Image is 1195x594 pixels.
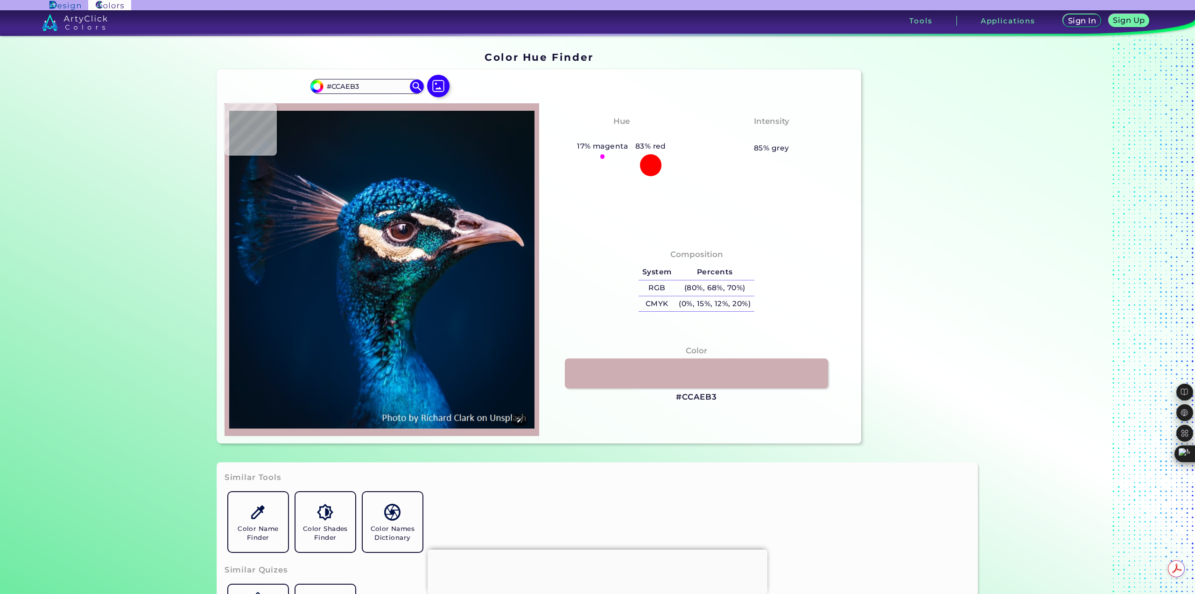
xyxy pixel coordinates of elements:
a: Sign In [1064,15,1099,27]
img: ArtyClick Design logo [49,1,81,10]
img: icon_color_names_dictionary.svg [384,504,401,520]
img: icon_color_name_finder.svg [250,504,266,520]
h4: Composition [670,248,723,261]
h1: Color Hue Finder [485,50,593,64]
h3: Applications [981,17,1035,24]
iframe: Advertisement [865,48,982,447]
h5: Color Name Finder [232,524,284,542]
a: Color Shades Finder [292,488,359,556]
input: type color.. [323,80,410,93]
h5: Color Shades Finder [299,524,351,542]
h5: (80%, 68%, 70%) [675,280,754,296]
img: icon search [410,79,424,93]
h5: 17% magenta [573,140,632,152]
h3: #CCAEB3 [676,392,717,403]
h4: Intensity [754,115,789,128]
h5: Color Names Dictionary [366,524,419,542]
h5: Percents [675,265,754,280]
h5: Sign In [1069,17,1095,24]
a: Sign Up [1110,15,1147,27]
h3: Tools [909,17,932,24]
h3: Similar Quizes [225,565,288,576]
h4: Hue [613,115,630,128]
h5: System [639,265,675,280]
h5: RGB [639,280,675,296]
h5: 83% red [632,140,670,152]
h5: 85% grey [754,142,789,154]
img: img_pavlin.jpg [229,108,534,431]
h5: Sign Up [1114,17,1144,24]
h4: Color [686,344,707,358]
h5: (0%, 15%, 12%, 20%) [675,296,754,312]
h3: Pale [758,129,785,141]
h3: Similar Tools [225,472,281,483]
a: Color Name Finder [225,488,292,556]
img: icon picture [427,75,450,97]
iframe: Advertisement [428,550,767,592]
img: logo_artyclick_colors_white.svg [42,14,108,31]
h5: CMYK [639,296,675,312]
img: icon_color_shades.svg [317,504,333,520]
a: Color Names Dictionary [359,488,426,556]
h3: Pinkish Red [591,129,652,141]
